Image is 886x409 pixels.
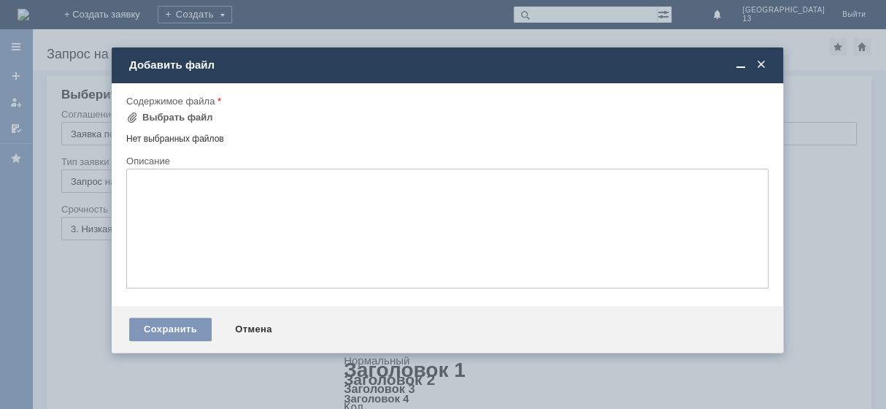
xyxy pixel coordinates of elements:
[126,96,766,106] div: Содержимое файла
[129,58,768,72] div: Добавить файл
[754,58,768,72] span: Закрыть
[126,128,768,145] div: Нет выбранных файлов
[142,112,213,123] div: Выбрать файл
[6,6,213,29] div: Добрый вечер, удалите пожалуйста отложенные чеки, [PERSON_NAME]
[733,58,748,72] span: Свернуть (Ctrl + M)
[126,156,766,166] div: Описание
